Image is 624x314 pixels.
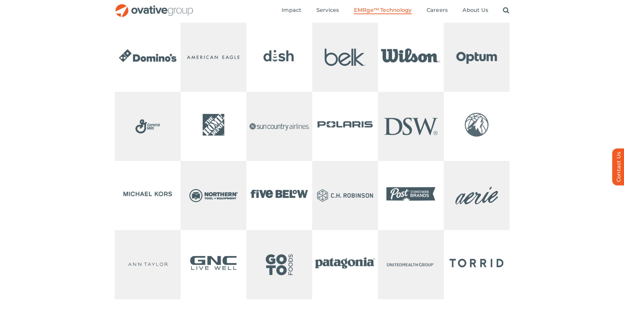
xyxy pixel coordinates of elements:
[181,230,246,296] img: Home – Client Logo Ticker 20 – GNC
[444,163,510,228] img: Home – Client Logo Ticker – Aerie
[312,92,378,158] img: Consulting – Client Logos Ticker 5 – Polaris
[427,7,448,13] span: Careers
[246,161,312,227] img: Home – Client Logo Ticker – Five Below
[246,93,312,159] img: Home – Client Logo Ticker – Sun Country
[312,230,378,296] img: Home – Client Logo Ticker – Patagonia
[115,161,181,227] img: Home – Client Logo Ticker – Michael Kors
[378,23,444,89] img: Home – Client Logo Ticker 5 – Wilson
[282,7,301,14] a: Impact
[378,161,444,227] img: Home – Client Logo Ticker – Post Consumer Brands
[312,24,378,90] img: Home – Client Logo Ticker – Belk
[246,23,312,89] img: Home – Client Logo Ticker – Dish
[115,23,181,89] img: Home – Client Logo Ticker 1 – Dominos
[316,7,339,13] span: Services
[115,3,194,10] a: OG_Full_horizontal_RGB
[462,7,488,13] span: About Us
[181,163,246,228] img: Home – Client Logo Ticker – Northern Tool & Equipment
[444,230,510,296] img: EMR – Client Logos Ticker 10 – Torrid
[316,7,339,14] a: Services
[282,7,301,13] span: Impact
[444,92,510,158] img: Home – Client Logo Ticker – Timberwolves
[181,24,246,90] img: Home – Client Logo Ticker 2 – American Eagle
[246,232,312,298] img: Home – Client Logo Ticker 21 – GoTo Foods
[462,7,488,14] a: About Us
[427,7,448,14] a: Careers
[354,7,412,13] span: EMRge™ Technology
[378,232,444,298] img: Home – Client Logo Ticker 23 – UnitedHealth Group
[444,24,510,90] img: Home – Client Logo Ticker 6 – Optum
[115,232,181,298] img: Home – Client Logo Ticker – Ann Taylor
[354,7,412,14] a: EMRge™ Technology
[378,93,444,159] img: Home – Client Logo Ticker 11 – DSW
[312,163,378,228] img: Home – Client Logo Ticker – CH Robinson
[503,7,509,14] a: Search
[115,93,181,159] img: Home – Client Logo Ticker – General Mills
[181,92,246,158] img: Home – Client Logo Ticker – Home Depot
